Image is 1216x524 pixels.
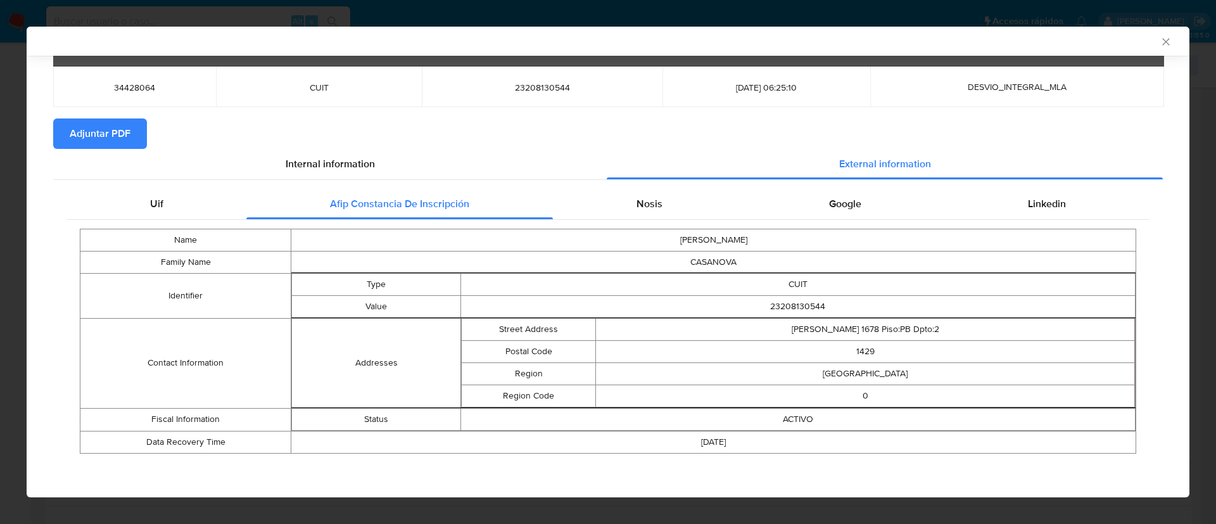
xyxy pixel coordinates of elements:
td: CASANOVA [291,251,1136,273]
td: Identifier [80,273,291,318]
span: DESVIO_INTEGRAL_MLA [968,80,1067,93]
span: CUIT [231,82,407,93]
td: Status [292,408,460,430]
span: Uif [150,196,163,211]
td: Street Address [461,318,596,340]
span: External information [839,157,931,171]
div: Detailed info [53,149,1163,179]
td: Name [80,229,291,251]
td: 1429 [596,340,1135,362]
span: 23208130544 [437,82,647,93]
span: Linkedin [1028,196,1066,211]
span: Internal information [286,157,375,171]
td: Addresses [292,318,460,407]
td: Type [292,273,460,295]
div: closure-recommendation-modal [27,27,1189,497]
td: Value [292,295,460,317]
td: [DATE] [291,431,1136,453]
td: Family Name [80,251,291,273]
td: 0 [596,385,1135,407]
td: Postal Code [461,340,596,362]
div: Detailed external info [66,189,1149,219]
td: Data Recovery Time [80,431,291,453]
td: [GEOGRAPHIC_DATA] [596,362,1135,385]
td: Region [461,362,596,385]
span: Afip Constancia De Inscripción [330,196,469,211]
td: Region Code [461,385,596,407]
span: [DATE] 06:25:10 [678,82,855,93]
span: Google [829,196,861,211]
span: Nosis [636,196,662,211]
td: CUIT [460,273,1135,295]
span: 34428064 [68,82,201,93]
td: Fiscal Information [80,408,291,431]
td: Contact Information [80,318,291,408]
button: Cerrar ventana [1160,35,1171,47]
td: [PERSON_NAME] [291,229,1136,251]
span: Adjuntar PDF [70,120,130,148]
td: [PERSON_NAME] 1678 Piso:PB Dpto:2 [596,318,1135,340]
button: Adjuntar PDF [53,118,147,149]
td: 23208130544 [460,295,1135,317]
td: ACTIVO [460,408,1135,430]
